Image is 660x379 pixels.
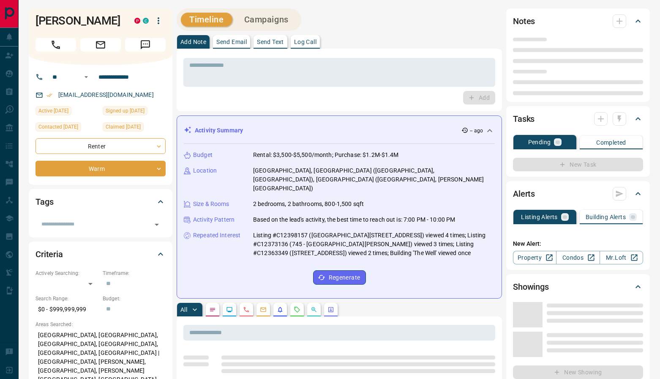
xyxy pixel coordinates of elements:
div: Renter [35,138,166,154]
h1: [PERSON_NAME] [35,14,122,27]
h2: Criteria [35,247,63,261]
svg: Agent Actions [327,306,334,313]
div: Showings [513,277,643,297]
div: Tags [35,192,166,212]
div: Warm [35,161,166,176]
p: Timeframe: [103,269,166,277]
p: Activity Summary [195,126,243,135]
p: Rental: $3,500-$5,500/month; Purchase: $1.2M-$1.4M [253,151,399,159]
div: property.ca [134,18,140,24]
div: Activity Summary-- ago [184,123,495,138]
button: Open [81,72,91,82]
button: Regenerate [313,270,366,285]
p: Activity Pattern [193,215,235,224]
p: Size & Rooms [193,200,229,209]
p: Add Note [180,39,206,45]
div: Tue May 20 2025 [35,122,98,134]
p: Pending [528,139,551,145]
span: Email [80,38,121,52]
div: Wed Oct 01 2025 [35,106,98,118]
p: Location [193,166,217,175]
svg: Email Verified [46,92,52,98]
h2: Tasks [513,112,535,126]
span: Message [125,38,166,52]
div: Alerts [513,184,643,204]
p: Log Call [294,39,316,45]
div: Tasks [513,109,643,129]
p: 2 bedrooms, 2 bathrooms, 800-1,500 sqft [253,200,364,209]
button: Campaigns [236,13,297,27]
svg: Emails [260,306,267,313]
div: Sat Jun 24 2023 [103,106,166,118]
div: Thu Oct 09 2025 [103,122,166,134]
p: -- ago [470,127,483,135]
svg: Calls [243,306,250,313]
p: [GEOGRAPHIC_DATA], [GEOGRAPHIC_DATA] ([GEOGRAPHIC_DATA], [GEOGRAPHIC_DATA]), [GEOGRAPHIC_DATA] ([... [253,166,495,193]
h2: Notes [513,14,535,28]
a: Property [513,251,556,264]
svg: Requests [294,306,300,313]
p: Building Alerts [586,214,626,220]
p: Budget: [103,295,166,302]
a: Mr.Loft [600,251,643,264]
button: Open [151,219,163,231]
p: Send Email [216,39,247,45]
p: $0 - $999,999,999 [35,302,98,316]
h2: Showings [513,280,549,294]
p: Send Text [257,39,284,45]
p: Areas Searched: [35,321,166,328]
svg: Lead Browsing Activity [226,306,233,313]
p: Listing Alerts [521,214,558,220]
span: Contacted [DATE] [38,123,78,131]
p: Listing #C12398157 ([GEOGRAPHIC_DATA][STREET_ADDRESS]) viewed 4 times; Listing #C12373136 (745 - ... [253,231,495,258]
p: Completed [596,140,626,146]
p: New Alert: [513,239,643,248]
button: Timeline [181,13,232,27]
span: Call [35,38,76,52]
p: Based on the lead's activity, the best time to reach out is: 7:00 PM - 10:00 PM [253,215,455,224]
p: Repeated Interest [193,231,240,240]
svg: Listing Alerts [277,306,284,313]
span: Claimed [DATE] [106,123,141,131]
h2: Alerts [513,187,535,200]
div: Notes [513,11,643,31]
span: Active [DATE] [38,107,68,115]
p: Actively Searching: [35,269,98,277]
span: Signed up [DATE] [106,107,145,115]
div: condos.ca [143,18,149,24]
h2: Tags [35,195,53,209]
p: Search Range: [35,295,98,302]
p: Budget [193,151,213,159]
a: Condos [556,251,600,264]
a: [EMAIL_ADDRESS][DOMAIN_NAME] [58,91,154,98]
p: All [180,307,187,313]
svg: Opportunities [311,306,317,313]
div: Criteria [35,244,166,264]
svg: Notes [209,306,216,313]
